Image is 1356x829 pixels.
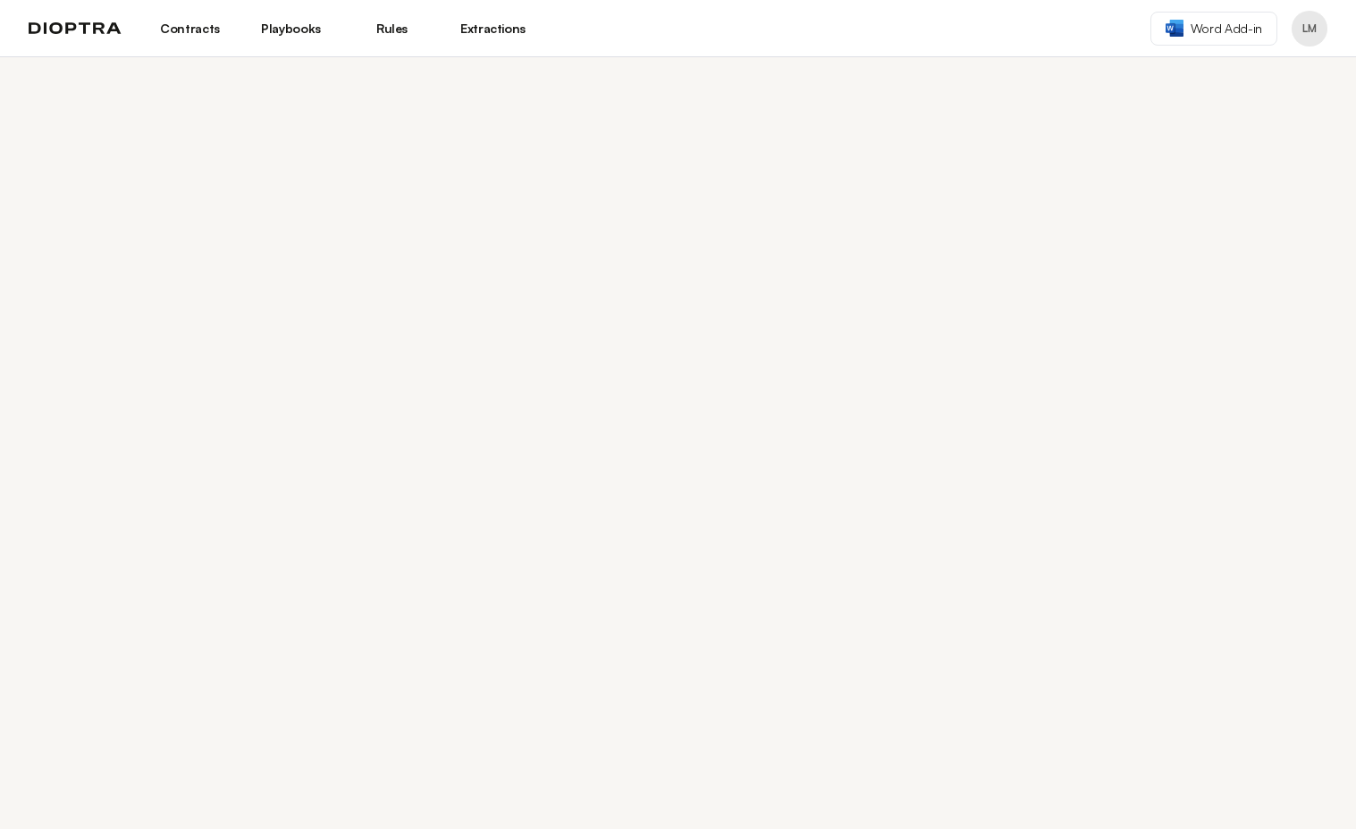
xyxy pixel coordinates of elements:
[352,13,432,44] a: Rules
[150,13,230,44] a: Contracts
[29,22,122,35] img: logo
[1150,12,1277,46] a: Word Add-in
[251,13,331,44] a: Playbooks
[453,13,533,44] a: Extractions
[1191,20,1262,38] span: Word Add-in
[1292,11,1327,47] button: Profile menu
[1166,20,1183,37] img: word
